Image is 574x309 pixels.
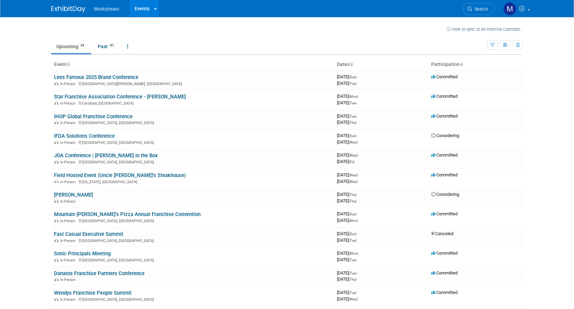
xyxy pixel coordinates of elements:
span: Committed [431,270,457,276]
a: Fast Casual Executive Summit [54,231,123,237]
div: [GEOGRAPHIC_DATA], [GEOGRAPHIC_DATA] [54,159,331,164]
span: In-Person [60,239,78,243]
span: [DATE] [337,159,354,164]
th: Event [51,59,334,70]
span: Canceled [431,231,453,236]
span: (Mon) [349,219,358,223]
span: - [359,172,360,177]
span: (Wed) [349,140,358,144]
span: In-Person [60,258,78,263]
span: Committed [431,172,457,177]
span: (Wed) [349,297,358,301]
div: [GEOGRAPHIC_DATA], [GEOGRAPHIC_DATA] [54,296,331,302]
span: [DATE] [337,257,356,262]
span: Considering [431,133,459,138]
span: 47 [108,43,115,48]
div: [GEOGRAPHIC_DATA], [GEOGRAPHIC_DATA] [54,218,331,223]
img: In-Person Event [54,101,58,105]
span: - [357,211,358,216]
a: Star Franchise Association Conference - [PERSON_NAME] [54,94,186,100]
span: (Wed) [349,173,358,177]
a: How to sync to an external calendar... [447,27,523,32]
div: [GEOGRAPHIC_DATA], [GEOGRAPHIC_DATA] [54,257,331,263]
span: [DATE] [337,74,358,79]
span: (Sun) [349,232,356,236]
img: In-Person Event [54,239,58,242]
span: In-Person [60,121,78,125]
span: [DATE] [337,296,358,301]
img: In-Person Event [54,219,58,222]
img: In-Person Event [54,160,58,163]
a: Search [463,3,494,15]
span: (Sun) [349,212,356,216]
span: (Tue) [349,291,356,295]
span: [DATE] [337,179,358,184]
a: Donatos Franchise Partners Conference [54,270,145,277]
span: In-Person [60,101,78,106]
span: - [357,113,358,119]
span: (Tue) [349,239,356,242]
a: Field Hosted Event (Uncle [PERSON_NAME]'s Steakhouse) [54,172,186,178]
span: Committed [431,290,457,295]
div: [GEOGRAPHIC_DATA], [GEOGRAPHIC_DATA] [54,120,331,125]
img: In-Person Event [54,140,58,144]
span: [DATE] [337,81,356,86]
span: Committed [431,74,457,79]
span: In-Person [60,160,78,164]
span: [DATE] [337,270,358,276]
span: (Tue) [349,271,356,275]
span: (Wed) [349,180,358,184]
a: Wendys Franchise People Summit [54,290,132,296]
span: - [357,270,358,276]
span: - [357,74,358,79]
div: Carlsbad, [GEOGRAPHIC_DATA] [54,100,331,106]
span: [DATE] [337,198,356,203]
span: [DATE] [337,231,358,236]
span: In-Person [60,199,78,204]
span: Considering [431,192,459,197]
span: [DATE] [337,113,358,119]
span: In-Person [60,278,78,282]
span: In-Person [60,180,78,184]
span: Committed [431,152,457,158]
span: [DATE] [337,133,358,138]
span: Search [472,6,488,12]
span: [DATE] [337,94,360,99]
span: Committed [431,251,457,256]
a: JOA Conference | [PERSON_NAME] in the Box [54,152,158,159]
a: Sort by Event Name [66,62,70,67]
span: [DATE] [337,251,360,256]
img: In-Person Event [54,278,58,281]
a: Past47 [93,40,121,53]
span: 34 [79,43,86,48]
span: (Thu) [349,199,356,203]
span: - [357,133,358,138]
span: (Fri) [349,160,354,164]
span: (Tue) [349,101,356,105]
a: Sonic Principals Meeting [54,251,111,257]
img: ExhibitDay [51,6,85,13]
span: - [359,94,360,99]
span: [DATE] [337,152,360,158]
div: [GEOGRAPHIC_DATA], [GEOGRAPHIC_DATA] [54,238,331,243]
a: Upcoming34 [51,40,91,53]
span: Workstream [94,6,119,12]
span: In-Person [60,219,78,223]
img: In-Person Event [54,82,58,85]
span: - [359,251,360,256]
span: (Mon) [349,95,358,98]
img: In-Person Event [54,199,58,203]
span: (Thu) [349,121,356,124]
a: [PERSON_NAME] [54,192,93,198]
img: In-Person Event [54,258,58,261]
span: - [357,231,358,236]
th: Participation [428,59,523,70]
span: [DATE] [337,120,356,125]
span: (Tue) [349,115,356,118]
span: In-Person [60,82,78,86]
span: [DATE] [337,139,358,145]
img: Makenna Clark [503,2,516,15]
span: - [357,192,358,197]
img: In-Person Event [54,180,58,183]
img: In-Person Event [54,121,58,124]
